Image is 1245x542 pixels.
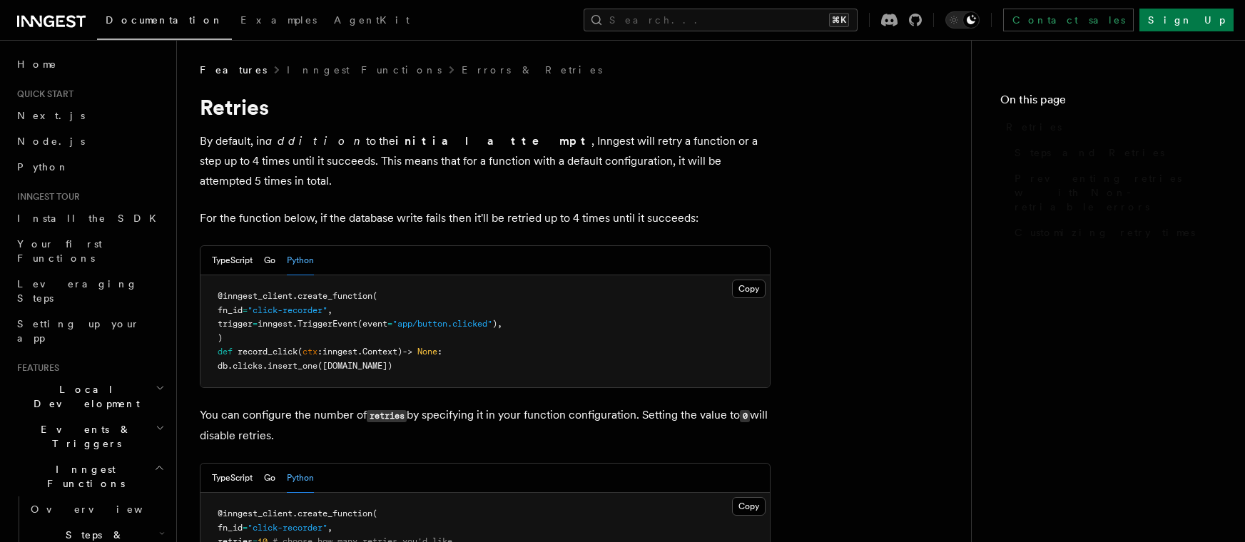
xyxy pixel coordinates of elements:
span: "click-recorder" [248,523,327,533]
span: Node.js [17,135,85,147]
button: Go [264,246,275,275]
span: . [293,291,298,301]
span: Context) [362,347,402,357]
button: Inngest Functions [11,456,168,496]
span: (event [357,319,387,329]
span: db [218,361,228,371]
span: Install the SDK [17,213,165,224]
span: inngest [322,347,357,357]
h1: Retries [200,94,771,120]
span: ( [298,347,303,357]
span: Home [17,57,57,71]
span: : [317,347,322,357]
p: You can configure the number of by specifying it in your function configuration. Setting the valu... [200,405,771,446]
button: TypeScript [212,246,253,275]
a: Python [11,154,168,180]
code: 0 [740,410,750,422]
a: Preventing retries with Non-retriable errors [1009,165,1216,220]
span: -> [402,347,412,357]
span: "click-recorder" [248,305,327,315]
span: Setting up your app [17,318,140,344]
a: Customizing retry times [1009,220,1216,245]
span: ([DOMAIN_NAME]) [317,361,392,371]
span: = [253,319,258,329]
button: Python [287,246,314,275]
em: addition [265,134,366,148]
span: ( [372,508,377,518]
span: Examples [240,14,317,26]
a: Node.js [11,128,168,154]
a: Setting up your app [11,311,168,351]
span: Leveraging Steps [17,278,138,304]
a: Retries [1000,114,1216,140]
span: Quick start [11,88,73,100]
span: . [228,361,233,371]
span: create_function [298,508,372,518]
span: = [243,305,248,315]
button: Copy [732,280,766,298]
span: = [243,523,248,533]
a: Sign Up [1139,9,1234,31]
span: def [218,347,233,357]
span: TriggerEvent [298,319,357,329]
button: Local Development [11,377,168,416]
span: Next.js [17,110,85,121]
a: Next.js [11,103,168,128]
span: trigger [218,319,253,329]
a: Leveraging Steps [11,271,168,311]
a: Steps and Retries [1009,140,1216,165]
span: Python [17,161,69,173]
span: Features [200,63,267,77]
span: , [327,523,332,533]
a: Examples [232,4,325,39]
span: @inngest_client [218,508,293,518]
span: fn_id [218,523,243,533]
button: TypeScript [212,464,253,493]
span: = [387,319,392,329]
span: Documentation [106,14,223,26]
kbd: ⌘K [829,13,849,27]
a: Your first Functions [11,231,168,271]
span: Customizing retry times [1015,225,1195,240]
p: By default, in to the , Inngest will retry a function or a step up to 4 times until it succeeds. ... [200,131,771,191]
h4: On this page [1000,91,1216,114]
span: AgentKit [334,14,410,26]
span: "app/button.clicked" [392,319,492,329]
span: Steps and Retries [1015,145,1164,160]
span: ctx [303,347,317,357]
span: : [437,347,442,357]
span: . [357,347,362,357]
button: Copy [732,497,766,516]
span: Your first Functions [17,238,102,264]
a: Home [11,51,168,77]
code: retries [367,410,407,422]
span: Overview [31,503,178,515]
span: Features [11,362,59,374]
a: Errors & Retries [462,63,602,77]
a: Overview [25,496,168,522]
span: Preventing retries with Non-retriable errors [1015,171,1216,214]
button: Toggle dark mode [945,11,980,29]
p: For the function below, if the database write fails then it'll be retried up to 4 times until it ... [200,208,771,228]
span: Local Development [11,382,156,411]
button: Python [287,464,314,493]
a: Documentation [97,4,232,40]
span: ) [218,333,223,343]
span: Inngest Functions [11,462,154,491]
span: record_click [238,347,298,357]
span: . [263,361,268,371]
button: Events & Triggers [11,416,168,456]
span: create_function [298,291,372,301]
span: fn_id [218,305,243,315]
button: Go [264,464,275,493]
span: Retries [1006,120,1062,134]
strong: initial attempt [395,134,591,148]
button: Search...⌘K [584,9,858,31]
span: inngest. [258,319,298,329]
span: Inngest tour [11,191,80,203]
a: Inngest Functions [287,63,442,77]
span: ( [372,291,377,301]
a: Install the SDK [11,205,168,231]
a: Contact sales [1003,9,1134,31]
span: ), [492,319,502,329]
